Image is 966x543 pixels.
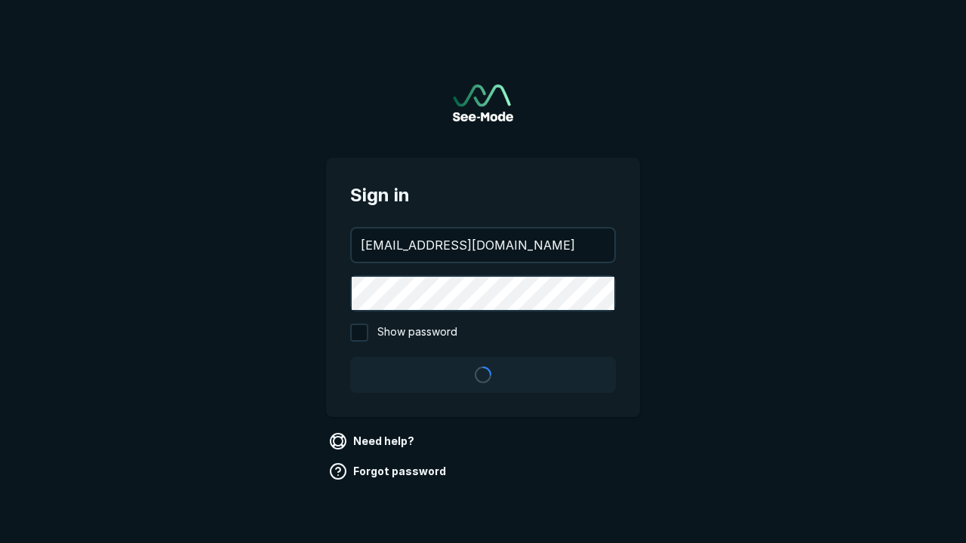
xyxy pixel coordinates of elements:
span: Sign in [350,182,616,209]
a: Need help? [326,429,420,453]
input: your@email.com [352,229,614,262]
span: Show password [377,324,457,342]
a: Go to sign in [453,84,513,121]
a: Forgot password [326,459,452,483]
img: See-Mode Logo [453,84,513,121]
